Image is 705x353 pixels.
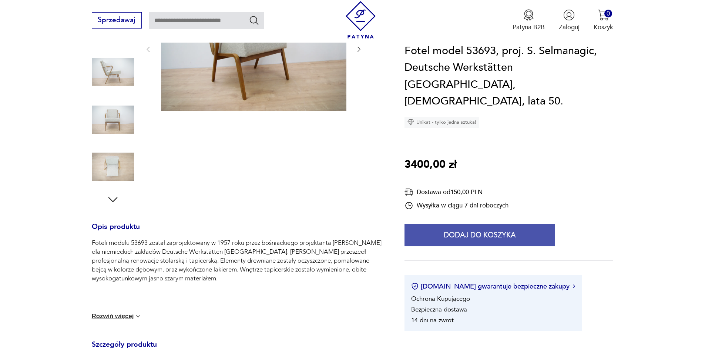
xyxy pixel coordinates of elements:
li: Ochrona Kupującego [411,294,470,303]
a: Sprzedawaj [92,18,142,24]
img: Zdjęcie produktu Fotel model 53693, proj. S. Selmanagic, Deutsche Werkstätten Hellerau, Niemcy, l... [92,146,134,188]
img: Patyna - sklep z meblami i dekoracjami vintage [342,1,379,39]
p: Patyna B2B [513,23,545,31]
button: Patyna B2B [513,9,545,31]
button: Sprzedawaj [92,12,142,29]
p: Zaloguj [559,23,580,31]
img: Zdjęcie produktu Fotel model 53693, proj. S. Selmanagic, Deutsche Werkstätten Hellerau, Niemcy, l... [92,99,134,141]
div: 0 [604,10,612,17]
div: Dostawa od 150,00 PLN [404,187,508,197]
img: Ikonka użytkownika [563,9,575,21]
img: Ikona koszyka [598,9,609,21]
p: Koszyk [594,23,613,31]
img: Ikona diamentu [407,119,414,126]
button: Zaloguj [559,9,580,31]
li: Bezpieczna dostawa [411,305,467,314]
h3: Opis produktu [92,224,383,239]
li: 14 dni na zwrot [411,316,454,324]
button: 0Koszyk [594,9,613,31]
p: Foteli modelu 53693 został zaprojektowany w 1957 roku przez bośniackiego projektanta [PERSON_NAME... [92,239,383,283]
h1: Fotel model 53693, proj. S. Selmanagic, Deutsche Werkstätten [GEOGRAPHIC_DATA], [DEMOGRAPHIC_DATA... [404,43,613,110]
div: Wysyłka w ciągu 7 dni roboczych [404,201,508,210]
img: Ikona strzałki w prawo [573,285,575,289]
button: [DOMAIN_NAME] gwarantuje bezpieczne zakupy [411,282,575,291]
img: Ikona dostawy [404,187,413,197]
img: Ikona medalu [523,9,534,21]
a: Ikona medaluPatyna B2B [513,9,545,31]
img: Zdjęcie produktu Fotel model 53693, proj. S. Selmanagic, Deutsche Werkstätten Hellerau, Niemcy, l... [92,51,134,93]
img: chevron down [134,313,142,320]
img: Ikona certyfikatu [411,283,419,290]
button: Dodaj do koszyka [404,224,555,247]
div: Unikat - tylko jedna sztuka! [404,117,479,128]
p: 3400,00 zł [404,156,457,173]
button: Szukaj [249,15,259,26]
button: Rozwiń więcej [92,313,142,320]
